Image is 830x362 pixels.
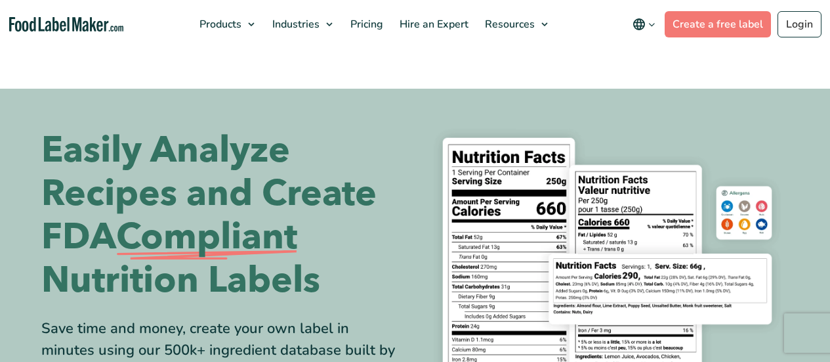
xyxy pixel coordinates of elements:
span: Products [196,17,243,32]
a: Login [778,11,821,37]
span: Compliant [116,215,297,259]
span: Hire an Expert [396,17,470,32]
span: Industries [268,17,321,32]
span: Pricing [346,17,384,32]
a: Create a free label [665,11,771,37]
h1: Easily Analyze Recipes and Create FDA Nutrition Labels [41,129,405,302]
span: Resources [481,17,536,32]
